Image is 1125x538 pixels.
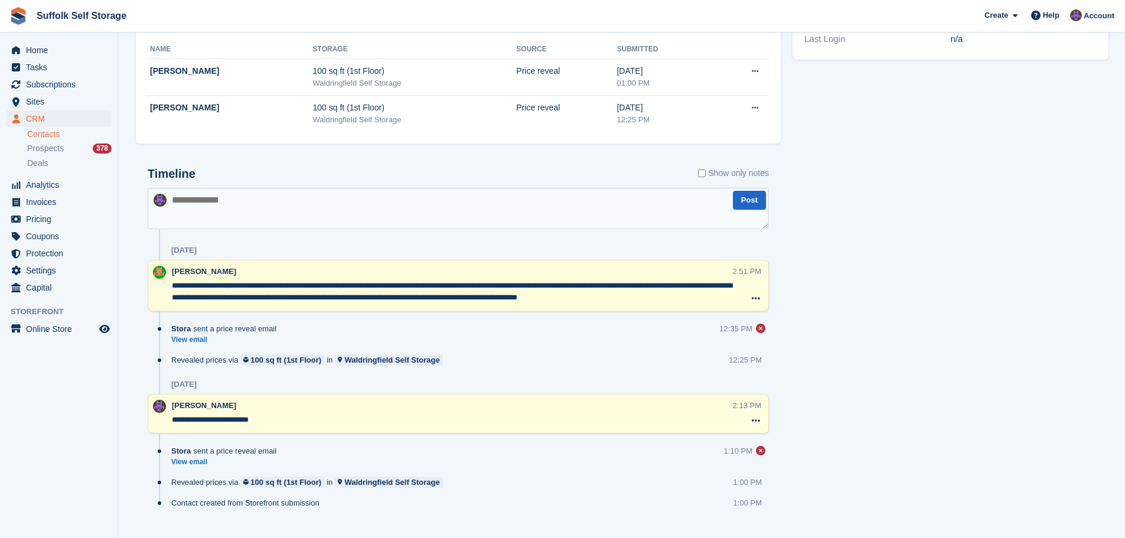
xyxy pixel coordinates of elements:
div: Last Login [804,32,950,46]
div: Contact created from Storefront submission [171,497,325,508]
a: menu [6,42,112,58]
span: Help [1043,9,1059,21]
div: 12:25 PM [729,354,762,366]
div: Waldringfield Self Storage [313,77,517,89]
div: n/a [951,32,1097,46]
img: Emma [153,400,166,413]
span: Sites [26,93,97,110]
div: 378 [93,144,112,154]
h2: Timeline [148,167,195,181]
div: 2:13 PM [733,400,761,411]
div: 100 sq ft (1st Floor) [250,477,321,488]
span: Deals [27,158,48,169]
a: menu [6,177,112,193]
div: [DATE] [617,65,712,77]
div: sent a price reveal email [171,445,282,457]
div: 100 sq ft (1st Floor) [313,102,517,114]
a: 100 sq ft (1st Floor) [240,477,324,488]
span: Prospects [27,143,64,154]
a: menu [6,228,112,244]
div: [PERSON_NAME] [150,102,313,114]
div: Price reveal [516,102,617,114]
a: Contacts [27,129,112,140]
a: menu [6,245,112,262]
div: [DATE] [171,380,197,389]
th: Storage [313,40,517,59]
div: Revealed prices via in [171,354,449,366]
a: Suffolk Self Storage [32,6,131,25]
span: Invoices [26,194,97,210]
span: CRM [26,110,97,127]
span: Storefront [11,306,118,318]
span: Protection [26,245,97,262]
a: View email [171,335,282,345]
span: Coupons [26,228,97,244]
span: [PERSON_NAME] [172,401,236,410]
a: Waldringfield Self Storage [335,477,443,488]
div: Revealed prices via in [171,477,449,488]
div: 1:00 PM [733,497,762,508]
div: 100 sq ft (1st Floor) [313,65,517,77]
span: Analytics [26,177,97,193]
img: stora-icon-8386f47178a22dfd0bd8f6a31ec36ba5ce8667c1dd55bd0f319d3a0aa187defe.svg [9,7,27,25]
div: [PERSON_NAME] [150,65,313,77]
div: 100 sq ft (1st Floor) [250,354,321,366]
a: Prospects 378 [27,142,112,155]
div: [DATE] [171,246,197,255]
a: menu [6,262,112,279]
a: menu [6,110,112,127]
a: menu [6,211,112,227]
div: Price reveal [516,65,617,77]
span: Stora [171,445,191,457]
div: Waldringfield Self Storage [344,477,439,488]
a: menu [6,279,112,296]
th: Source [516,40,617,59]
input: Show only notes [698,167,706,180]
a: menu [6,76,112,93]
img: Emma [154,194,167,207]
div: 1:10 PM [724,445,752,457]
div: [DATE] [617,102,712,114]
a: Waldringfield Self Storage [335,354,443,366]
img: Emma [1070,9,1082,21]
span: Stora [171,323,191,334]
div: sent a price reveal email [171,323,282,334]
a: menu [6,59,112,76]
span: Capital [26,279,97,296]
span: Pricing [26,211,97,227]
div: 1:00 PM [733,477,762,488]
span: Settings [26,262,97,279]
span: Create [984,9,1008,21]
span: Account [1084,10,1114,22]
img: David Caucutt [153,266,166,279]
div: 01:00 PM [617,77,712,89]
th: Name [148,40,313,59]
label: Show only notes [698,167,769,180]
span: Home [26,42,97,58]
a: menu [6,93,112,110]
span: Online Store [26,321,97,337]
div: Waldringfield Self Storage [344,354,439,366]
div: Waldringfield Self Storage [313,114,517,126]
a: Preview store [97,322,112,336]
span: Subscriptions [26,76,97,93]
span: Tasks [26,59,97,76]
a: menu [6,194,112,210]
a: menu [6,321,112,337]
span: [PERSON_NAME] [172,267,236,276]
div: 2:51 PM [733,266,761,277]
th: Submitted [617,40,712,59]
div: 12:25 PM [617,114,712,126]
a: Deals [27,157,112,169]
a: View email [171,457,282,467]
div: 12:35 PM [719,323,752,334]
a: 100 sq ft (1st Floor) [240,354,324,366]
button: Post [733,191,766,210]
